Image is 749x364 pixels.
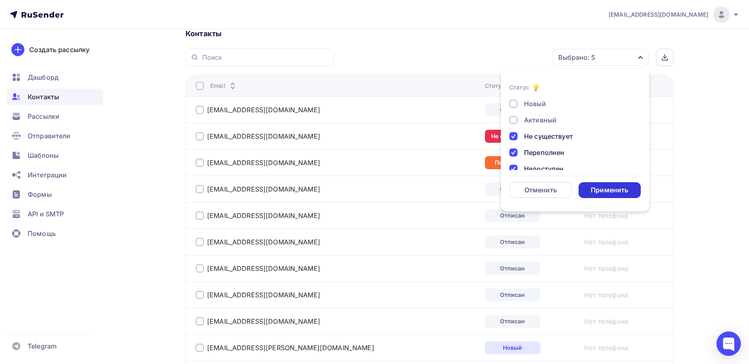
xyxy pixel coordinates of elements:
[207,211,320,220] a: [EMAIL_ADDRESS][DOMAIN_NAME]
[524,185,557,195] div: Отменить
[584,237,628,247] a: Нет телефона
[609,7,739,23] a: [EMAIL_ADDRESS][DOMAIN_NAME]
[524,99,546,109] div: Новый
[210,82,238,90] div: Email
[7,69,103,85] a: Дашборд
[7,108,103,124] a: Рассылки
[552,48,649,66] button: Выбрано: 5
[485,82,517,90] div: Статус
[207,291,320,299] a: [EMAIL_ADDRESS][DOMAIN_NAME]
[584,343,628,353] a: Нет телефона
[485,288,540,301] div: Отписан
[28,341,57,351] span: Telegram
[485,103,540,116] div: Отписан
[524,148,564,157] div: Переполнен
[584,211,628,220] a: Нет телефона
[28,92,59,102] span: Контакты
[28,190,52,199] span: Формы
[584,290,628,300] a: Нет телефона
[207,317,320,325] a: [EMAIL_ADDRESS][DOMAIN_NAME]
[29,45,90,54] div: Создать рассылку
[485,183,540,196] div: Отписан
[485,209,540,222] div: Отписан
[207,159,320,167] a: [EMAIL_ADDRESS][DOMAIN_NAME]
[501,69,649,211] ul: Выбрано: 5
[485,156,540,169] div: Переполнен
[28,209,64,219] span: API и SMTP
[28,150,59,160] span: Шаблоны
[28,131,71,141] span: Отправители
[558,52,595,62] div: Выбрано: 5
[609,11,708,19] span: [EMAIL_ADDRESS][DOMAIN_NAME]
[485,235,540,248] div: Отписан
[485,262,540,275] div: Отписан
[524,131,573,141] div: Не существует
[7,186,103,203] a: Формы
[591,185,628,195] div: Применить
[524,115,557,125] div: Активный
[207,185,320,193] a: [EMAIL_ADDRESS][DOMAIN_NAME]
[7,89,103,105] a: Контакты
[7,128,103,144] a: Отправители
[485,130,540,143] div: Не существует
[28,229,56,238] span: Помощь
[485,315,540,328] div: Отписан
[524,164,563,174] div: Недоступен
[207,106,320,114] a: [EMAIL_ADDRESS][DOMAIN_NAME]
[207,344,374,352] a: [EMAIL_ADDRESS][PERSON_NAME][DOMAIN_NAME]
[207,132,320,140] a: [EMAIL_ADDRESS][DOMAIN_NAME]
[509,83,529,92] div: Статус
[584,264,628,273] a: Нет телефона
[28,111,59,121] span: Рассылки
[186,29,674,39] div: Контакты
[207,238,320,246] a: [EMAIL_ADDRESS][DOMAIN_NAME]
[202,53,329,62] input: Поиск
[28,170,67,180] span: Интеграции
[207,264,320,272] a: [EMAIL_ADDRESS][DOMAIN_NAME]
[485,341,540,354] div: Новый
[7,147,103,163] a: Шаблоны
[28,72,59,82] span: Дашборд
[584,316,628,326] a: Нет телефона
